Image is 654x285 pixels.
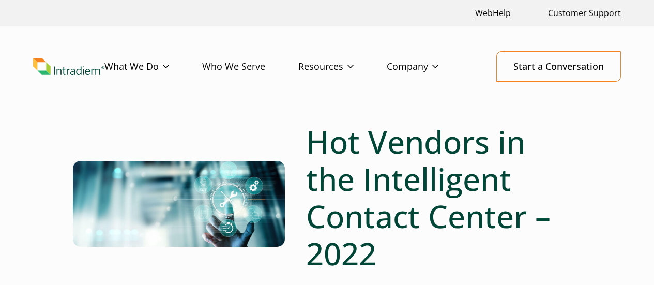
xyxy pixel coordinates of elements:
[298,52,387,82] a: Resources
[202,52,298,82] a: Who We Serve
[496,51,621,82] a: Start a Conversation
[306,123,582,272] h1: Hot Vendors in the Intelligent Contact Center – 2022
[33,58,104,76] a: Link to homepage of Intradiem
[544,2,625,24] a: Customer Support
[471,2,515,24] a: Link opens in a new window
[387,52,472,82] a: Company
[33,58,104,76] img: Intradiem
[104,52,202,82] a: What We Do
